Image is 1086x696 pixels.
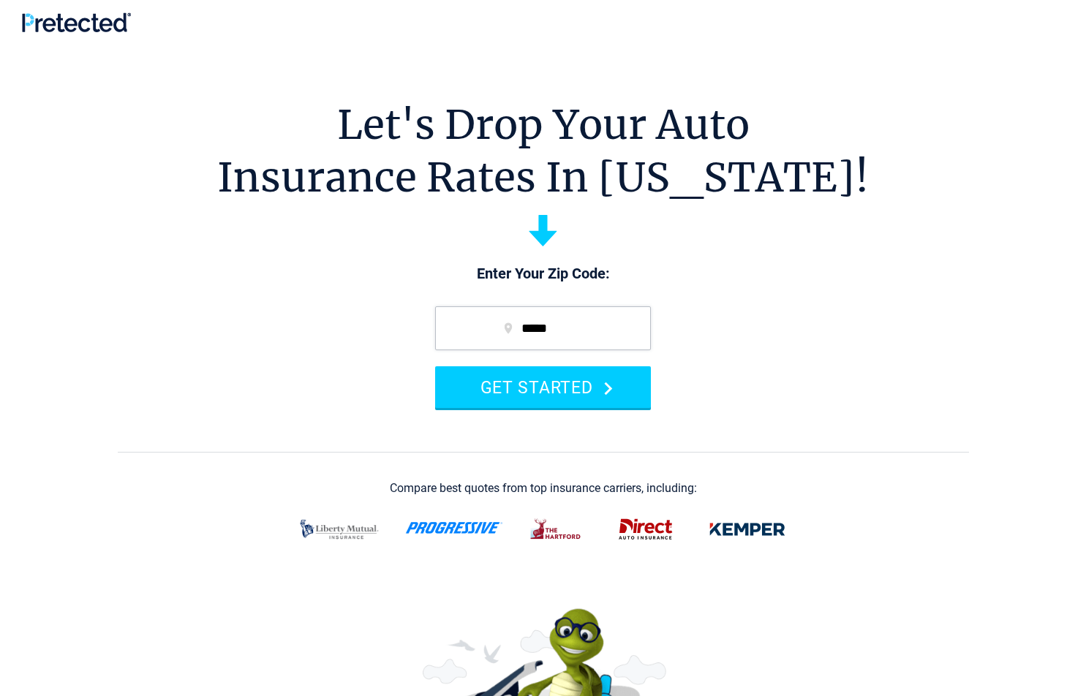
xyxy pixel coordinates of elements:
[521,510,592,548] img: thehartford
[610,510,682,548] img: direct
[22,12,131,32] img: Pretected Logo
[217,99,869,204] h1: Let's Drop Your Auto Insurance Rates In [US_STATE]!
[699,510,796,548] img: kemper
[405,522,503,534] img: progressive
[435,306,651,350] input: zip code
[390,482,697,495] div: Compare best quotes from top insurance carriers, including:
[291,510,388,548] img: liberty
[421,264,665,284] p: Enter Your Zip Code:
[435,366,651,408] button: GET STARTED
